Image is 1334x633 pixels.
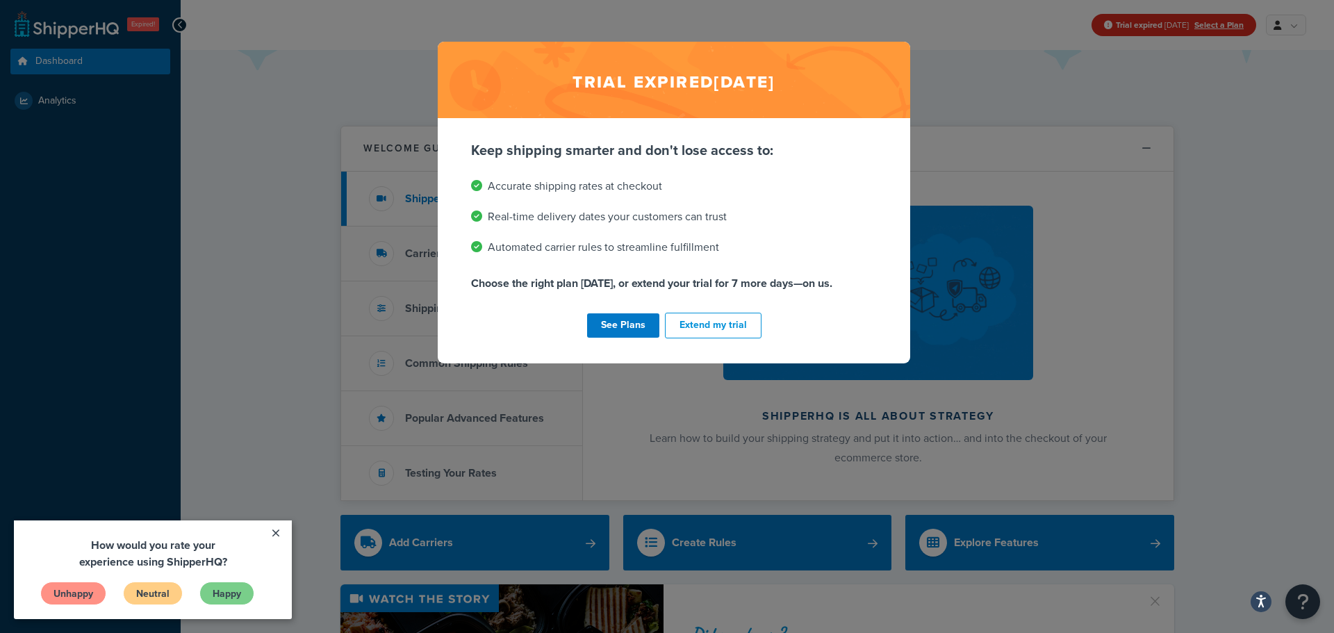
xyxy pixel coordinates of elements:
a: Neutral [109,61,169,85]
a: Unhappy [26,61,92,85]
button: Extend my trial [665,313,761,338]
h2: Trial expired [DATE] [438,42,910,118]
li: Real-time delivery dates your customers can trust [471,207,877,227]
span: How would you rate your experience using ShipperHQ? [65,17,213,49]
a: Happy [186,61,240,85]
li: Accurate shipping rates at checkout [471,176,877,196]
a: See Plans [587,313,659,338]
p: Choose the right plan [DATE], or extend your trial for 7 more days—on us. [471,274,877,293]
li: Automated carrier rules to streamline fulfillment [471,238,877,257]
p: Keep shipping smarter and don't lose access to: [471,140,877,160]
